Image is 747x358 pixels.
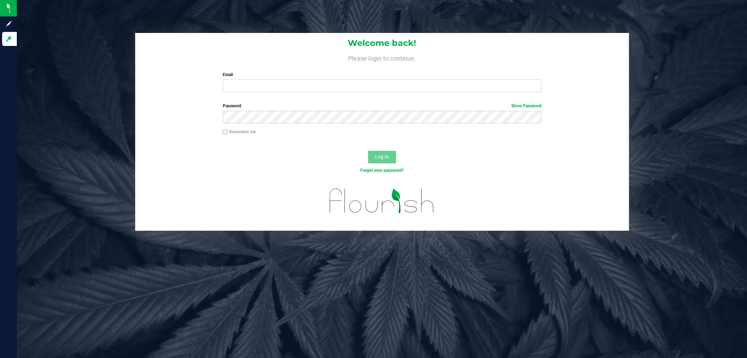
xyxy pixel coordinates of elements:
[223,103,241,108] span: Password
[223,129,256,135] label: Remember me
[5,35,12,42] inline-svg: Log in
[135,39,629,48] h1: Welcome back!
[5,20,12,27] inline-svg: Sign up
[223,130,228,135] input: Remember me
[368,151,396,163] button: Log In
[223,72,541,78] label: Email
[360,168,404,173] a: Forgot your password?
[375,154,389,160] span: Log In
[511,103,541,108] a: Show Password
[320,181,444,221] img: flourish_logo.svg
[135,53,629,62] h4: Please login to continue.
